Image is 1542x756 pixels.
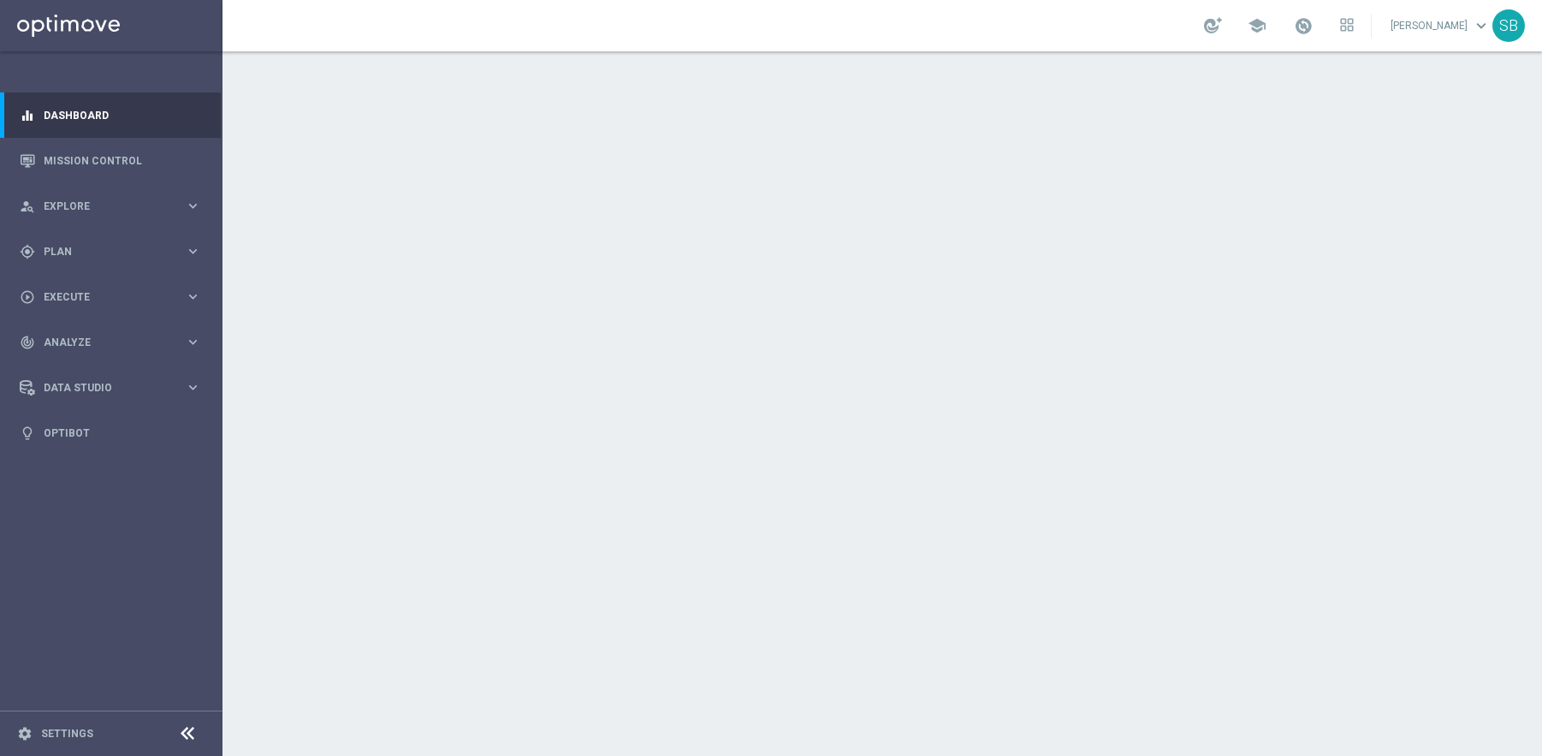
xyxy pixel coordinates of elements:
a: Settings [41,729,93,739]
div: Explore [20,199,185,214]
span: Execute [44,292,185,302]
div: Analyze [20,335,185,350]
i: keyboard_arrow_right [185,289,201,305]
button: Data Studio keyboard_arrow_right [19,381,202,395]
div: Mission Control [20,138,201,183]
button: play_circle_outline Execute keyboard_arrow_right [19,290,202,304]
button: Mission Control [19,154,202,168]
span: school [1248,16,1266,35]
i: gps_fixed [20,244,35,259]
i: keyboard_arrow_right [185,198,201,214]
div: Data Studio [20,380,185,396]
i: keyboard_arrow_right [185,379,201,396]
a: Mission Control [44,138,201,183]
span: Analyze [44,337,185,348]
button: track_changes Analyze keyboard_arrow_right [19,336,202,349]
a: [PERSON_NAME]keyboard_arrow_down [1389,13,1492,39]
i: play_circle_outline [20,289,35,305]
div: Execute [20,289,185,305]
div: Optibot [20,410,201,455]
button: lightbulb Optibot [19,426,202,440]
span: keyboard_arrow_down [1472,16,1491,35]
i: lightbulb [20,426,35,441]
div: Dashboard [20,92,201,138]
i: person_search [20,199,35,214]
i: keyboard_arrow_right [185,243,201,259]
a: Optibot [44,410,201,455]
i: settings [17,726,33,741]
span: Data Studio [44,383,185,393]
div: SB [1492,9,1525,42]
span: Explore [44,201,185,211]
span: Plan [44,247,185,257]
i: equalizer [20,108,35,123]
a: Dashboard [44,92,201,138]
button: equalizer Dashboard [19,109,202,122]
div: Plan [20,244,185,259]
i: track_changes [20,335,35,350]
button: person_search Explore keyboard_arrow_right [19,199,202,213]
button: gps_fixed Plan keyboard_arrow_right [19,245,202,259]
i: keyboard_arrow_right [185,334,201,350]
